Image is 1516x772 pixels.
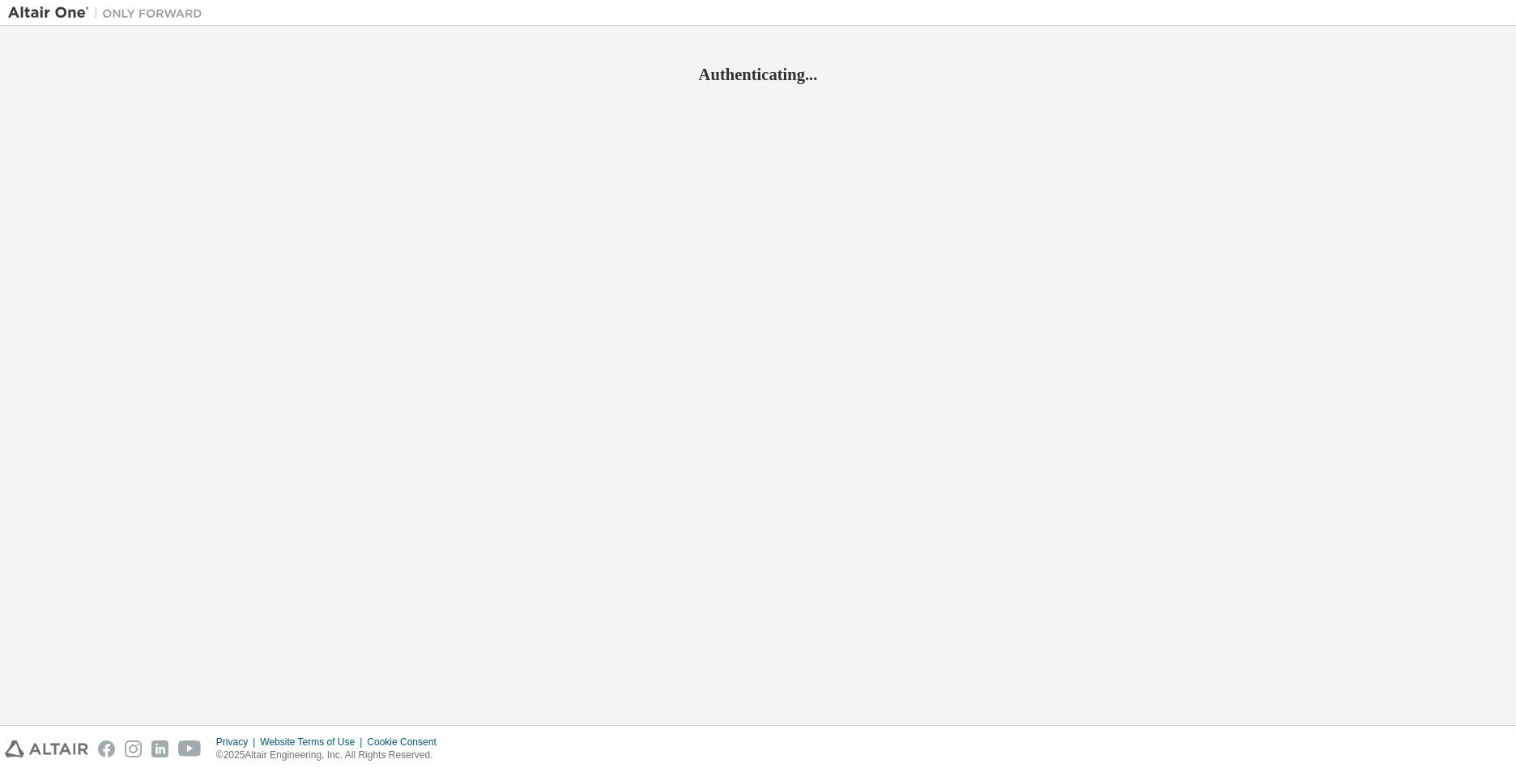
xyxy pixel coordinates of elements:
img: Altair One [8,5,211,21]
img: linkedin.svg [151,740,168,757]
div: Cookie Consent [367,736,445,749]
div: Privacy [216,736,260,749]
h2: Authenticating... [8,64,1508,85]
div: Website Terms of Use [260,736,367,749]
p: © 2025 Altair Engineering, Inc. All Rights Reserved. [216,749,446,762]
img: facebook.svg [98,740,115,757]
img: instagram.svg [125,740,142,757]
img: youtube.svg [178,740,202,757]
img: altair_logo.svg [5,740,88,757]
